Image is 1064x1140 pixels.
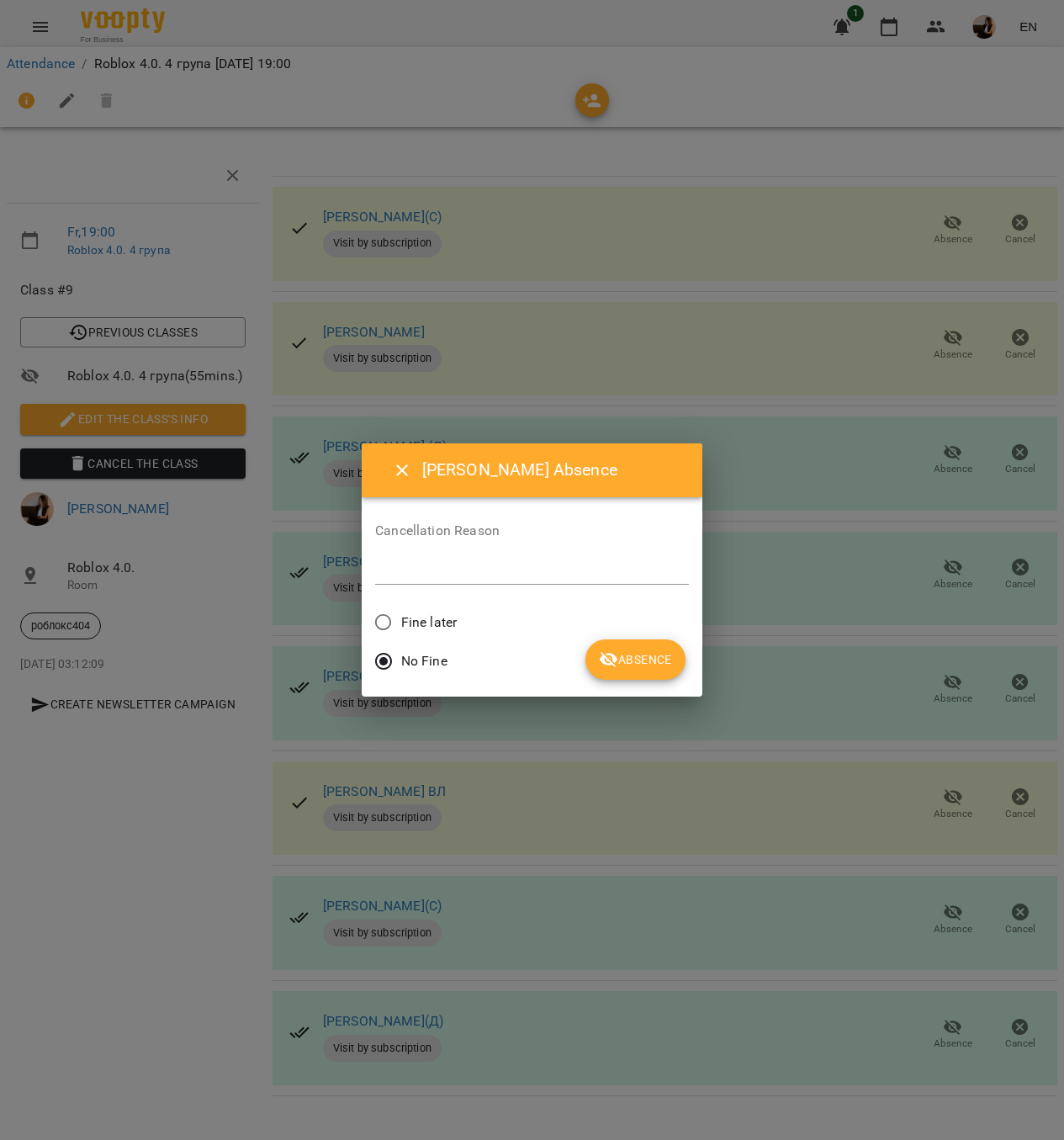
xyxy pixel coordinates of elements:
span: Absence [599,650,672,670]
label: Cancellation Reason [375,524,689,538]
h6: [PERSON_NAME] Absence [422,457,682,483]
span: No Fine [401,651,447,671]
span: Fine later [401,612,457,633]
button: Absence [585,639,686,680]
button: Close [382,450,422,490]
